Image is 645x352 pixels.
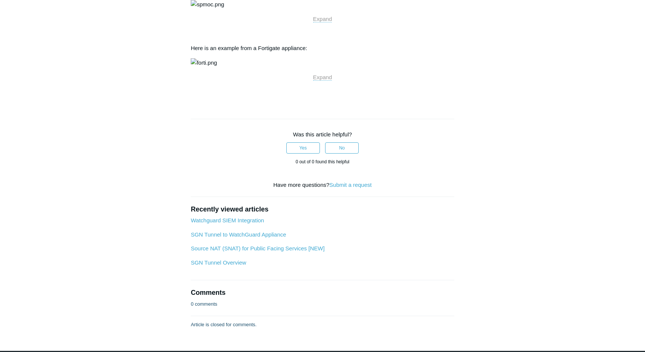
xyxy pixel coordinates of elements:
[191,300,217,308] p: 0 comments
[191,321,256,328] p: Article is closed for comments.
[325,142,359,154] button: This article was not helpful
[293,131,352,138] span: Was this article helpful?
[191,245,324,251] a: Source NAT (SNAT) for Public Facing Services [NEW]
[191,58,217,67] img: forti.png
[191,181,454,189] div: Have more questions?
[191,259,246,266] a: SGN Tunnel Overview
[191,288,454,298] h2: Comments
[286,142,320,154] button: This article was helpful
[191,45,307,51] span: Here is an example from a Fortigate appliance:
[191,231,286,238] a: SGN Tunnel to WatchGuard Appliance
[313,74,332,80] span: Expand
[329,182,371,188] a: Submit a request
[191,204,454,214] h2: Recently viewed articles
[313,74,332,81] a: Expand
[191,217,264,223] a: Watchguard SIEM Integration
[296,159,349,164] span: 0 out of 0 found this helpful
[313,16,332,22] a: Expand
